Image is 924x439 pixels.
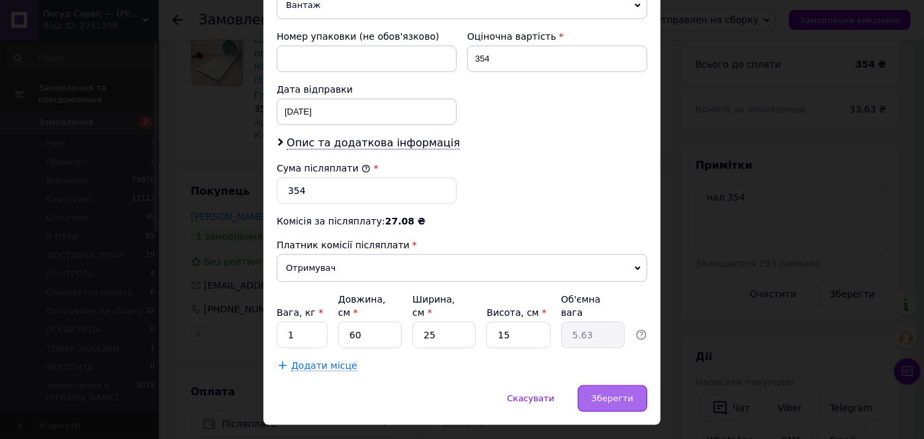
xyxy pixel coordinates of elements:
label: Ширина, см [412,294,455,318]
span: Опис та додаткова інформація [287,136,460,150]
label: Висота, см [486,307,546,318]
div: Оціночна вартість [467,30,647,43]
span: Зберегти [592,393,633,403]
div: Дата відправки [277,83,457,96]
label: Сума післяплати [277,163,371,173]
span: Отримувач [277,254,647,282]
span: Скасувати [507,393,554,403]
div: Об'ємна вага [561,293,625,319]
label: Вага, кг [277,307,323,318]
span: 27.08 ₴ [385,216,426,226]
span: Додати місце [291,360,357,371]
div: Номер упаковки (не обов'язково) [277,30,457,43]
span: Платник комісії післяплати [277,240,410,250]
label: Довжина, см [338,294,386,318]
div: Комісія за післяплату: [277,215,647,228]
